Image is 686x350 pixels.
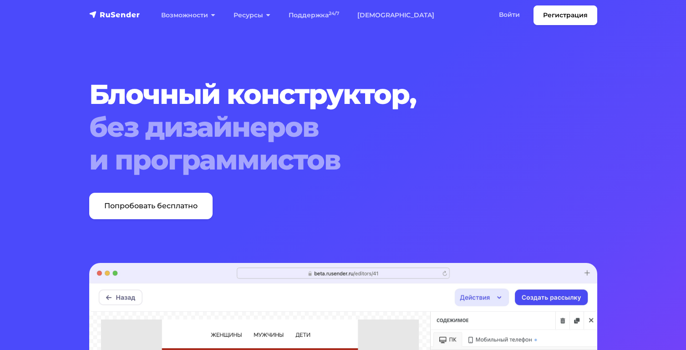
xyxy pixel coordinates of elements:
[279,6,348,25] a: Поддержка24/7
[89,10,140,19] img: RuSender
[329,10,339,16] sup: 24/7
[348,6,443,25] a: [DEMOGRAPHIC_DATA]
[89,111,554,176] span: без дизайнеров и программистов
[152,6,224,25] a: Возможности
[224,6,279,25] a: Ресурсы
[534,5,597,25] a: Регистрация
[490,5,529,24] a: Войти
[89,193,213,219] a: Попробовать бесплатно
[89,78,554,176] h1: Блочный конструктор,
